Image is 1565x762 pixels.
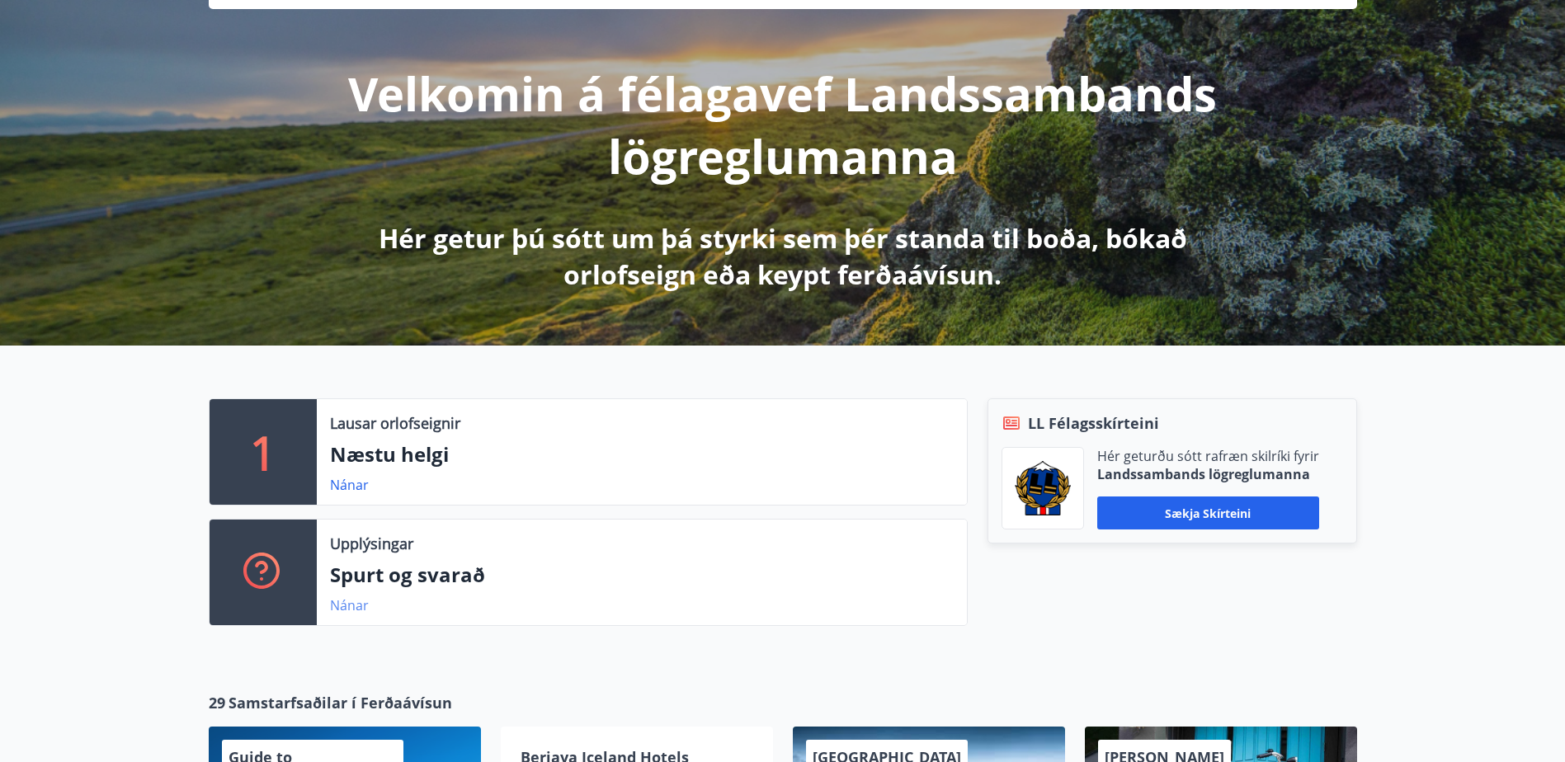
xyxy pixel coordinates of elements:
p: 1 [250,421,276,483]
span: 29 [209,692,225,713]
p: Hér getur þú sótt um þá styrki sem þér standa til boða, bókað orlofseign eða keypt ferðaávísun. [347,220,1219,293]
p: Næstu helgi [330,440,954,468]
p: Hér geturðu sótt rafræn skilríki fyrir [1097,447,1319,465]
p: Landssambands lögreglumanna [1097,465,1319,483]
img: 1cqKbADZNYZ4wXUG0EC2JmCwhQh0Y6EN22Kw4FTY.png [1015,461,1071,515]
a: Nánar [330,476,369,494]
p: Upplýsingar [330,533,413,554]
p: Lausar orlofseignir [330,412,460,434]
p: Spurt og svarað [330,561,954,589]
a: Nánar [330,596,369,614]
span: LL Félagsskírteini [1028,412,1159,434]
button: Sækja skírteini [1097,496,1319,529]
p: Velkomin á félagavef Landssambands lögreglumanna [347,62,1219,187]
span: Samstarfsaðilar í Ferðaávísun [229,692,452,713]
